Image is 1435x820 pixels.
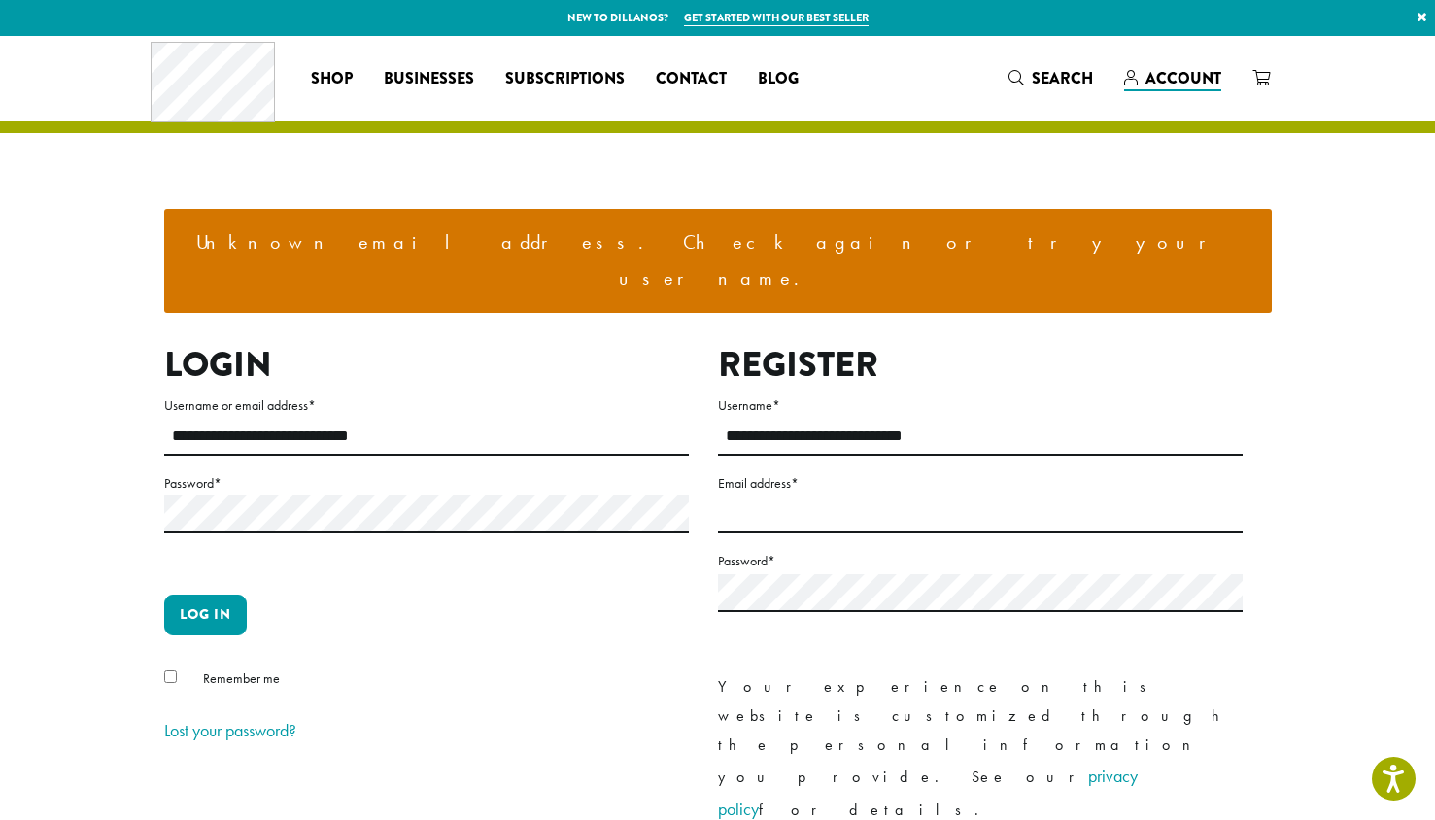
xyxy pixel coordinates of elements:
[164,393,689,418] label: Username or email address
[684,10,869,26] a: Get started with our best seller
[993,62,1109,94] a: Search
[718,344,1243,386] h2: Register
[1145,67,1221,89] span: Account
[311,67,353,91] span: Shop
[384,67,474,91] span: Businesses
[295,63,368,94] a: Shop
[718,765,1138,820] a: privacy policy
[505,67,625,91] span: Subscriptions
[758,67,799,91] span: Blog
[164,719,296,741] a: Lost your password?
[718,471,1243,495] label: Email address
[164,471,689,495] label: Password
[203,669,280,687] span: Remember me
[718,393,1243,418] label: Username
[656,67,727,91] span: Contact
[164,344,689,386] h2: Login
[718,549,1243,573] label: Password
[164,595,247,635] button: Log in
[1032,67,1093,89] span: Search
[180,224,1256,297] li: Unknown email address. Check again or try your username.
